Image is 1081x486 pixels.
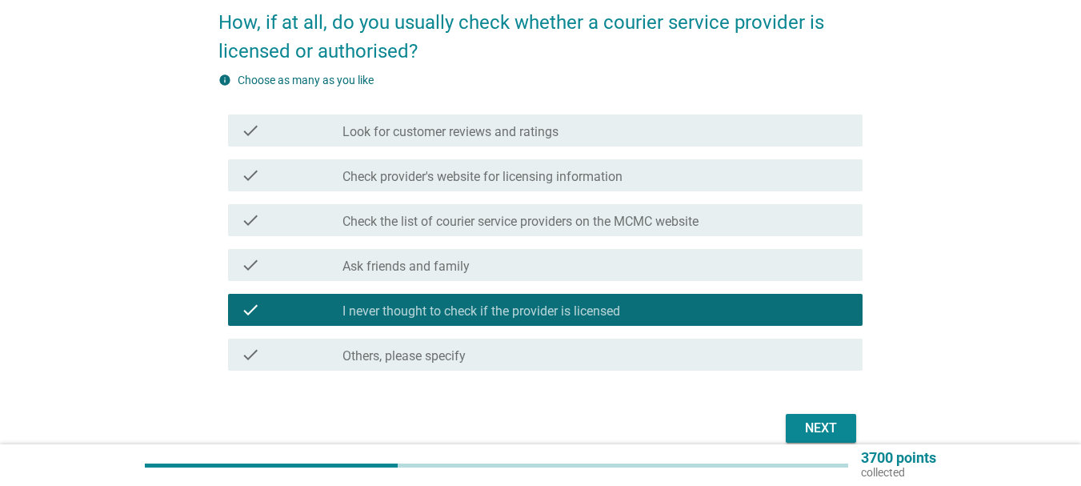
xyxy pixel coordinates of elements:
i: check [241,166,260,185]
i: check [241,255,260,275]
label: Choose as many as you like [238,74,374,86]
i: check [241,345,260,364]
label: Check provider's website for licensing information [342,169,623,185]
button: Next [786,414,856,443]
p: 3700 points [861,451,936,465]
label: Ask friends and family [342,259,470,275]
i: check [241,121,260,140]
label: Look for customer reviews and ratings [342,124,559,140]
i: check [241,211,260,230]
i: check [241,300,260,319]
i: info [218,74,231,86]
label: Others, please specify [342,348,466,364]
div: Next [799,419,843,438]
label: I never thought to check if the provider is licensed [342,303,620,319]
label: Check the list of courier service providers on the MCMC website [342,214,699,230]
p: collected [861,465,936,480]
